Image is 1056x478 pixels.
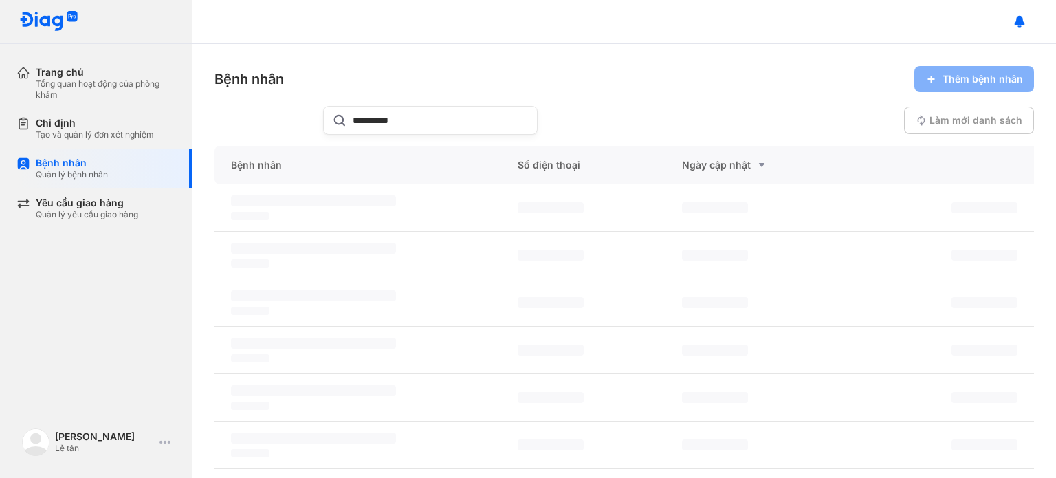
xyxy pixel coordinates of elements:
span: ‌ [682,345,748,356]
button: Làm mới danh sách [904,107,1034,134]
div: Chỉ định [36,117,154,129]
span: ‌ [682,202,748,213]
div: Số điện thoại [501,146,665,184]
span: ‌ [231,338,396,349]
div: Ngày cập nhật [682,157,813,173]
span: ‌ [682,297,748,308]
span: ‌ [951,439,1017,450]
span: Làm mới danh sách [929,114,1022,127]
span: ‌ [231,290,396,301]
span: ‌ [518,345,584,356]
div: Yêu cầu giao hàng [36,197,138,209]
span: Thêm bệnh nhân [943,73,1023,85]
span: ‌ [951,202,1017,213]
div: Bệnh nhân [214,146,501,184]
div: Lễ tân [55,443,154,454]
span: ‌ [518,297,584,308]
span: ‌ [231,385,396,396]
span: ‌ [231,402,269,410]
div: Bệnh nhân [214,69,284,89]
div: Quản lý yêu cầu giao hàng [36,209,138,220]
span: ‌ [231,433,396,444]
span: ‌ [682,439,748,450]
img: logo [22,428,49,456]
span: ‌ [518,392,584,403]
span: ‌ [951,345,1017,356]
span: ‌ [231,259,269,268]
span: ‌ [682,250,748,261]
span: ‌ [231,243,396,254]
div: [PERSON_NAME] [55,431,154,443]
span: ‌ [951,392,1017,403]
span: ‌ [518,439,584,450]
div: Tạo và quản lý đơn xét nghiệm [36,129,154,140]
div: Bệnh nhân [36,157,108,169]
span: ‌ [518,250,584,261]
button: Thêm bệnh nhân [914,66,1034,92]
span: ‌ [951,250,1017,261]
span: ‌ [231,212,269,220]
span: ‌ [231,354,269,362]
div: Trang chủ [36,66,176,78]
img: logo [19,11,78,32]
span: ‌ [682,392,748,403]
span: ‌ [518,202,584,213]
span: ‌ [231,449,269,457]
span: ‌ [231,195,396,206]
span: ‌ [231,307,269,315]
div: Quản lý bệnh nhân [36,169,108,180]
div: Tổng quan hoạt động của phòng khám [36,78,176,100]
span: ‌ [951,297,1017,308]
